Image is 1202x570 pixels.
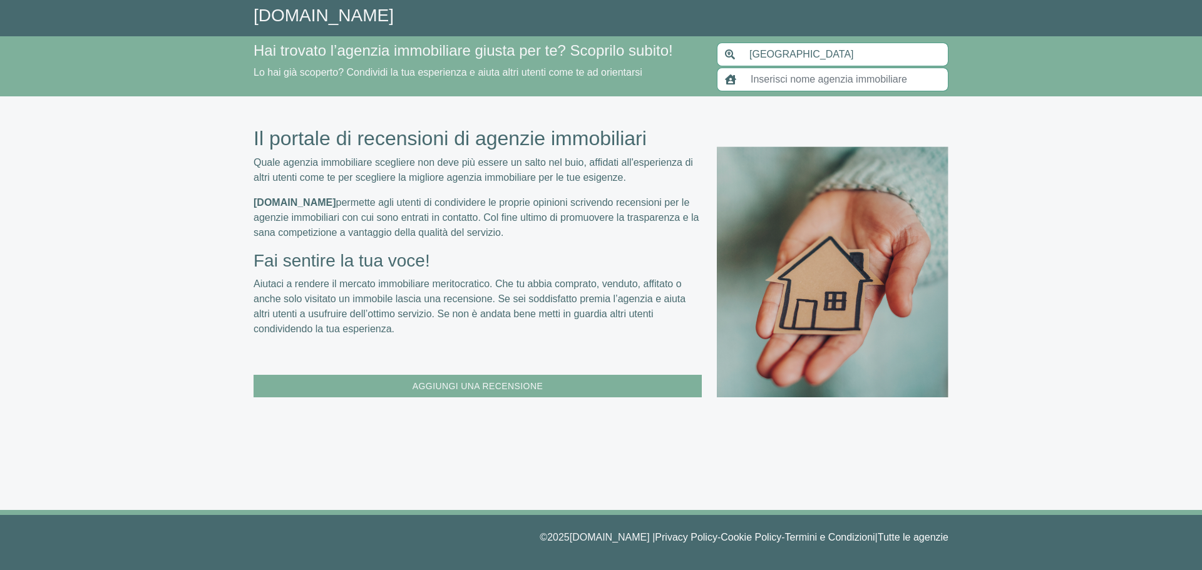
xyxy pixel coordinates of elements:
[254,65,702,80] p: Lo hai già scoperto? Condividi la tua esperienza e aiuta altri utenti come te ad orientarsi
[254,195,702,240] p: permette agli utenti di condividere le proprie opinioni scrivendo recensioni per le agenzie immob...
[254,6,394,25] a: [DOMAIN_NAME]
[878,532,948,542] a: Tutte le agenzie
[254,250,702,272] h3: Fai sentire la tua voce!
[655,532,717,542] a: Privacy Policy
[742,43,948,66] input: Inserisci area di ricerca (Comune o Provincia)
[406,379,549,394] span: Aggiungi una Recensione
[717,126,948,398] img: fill
[785,532,875,542] a: Termini e Condizioni
[743,68,948,91] input: Inserisci nome agenzia immobiliare
[721,532,781,542] a: Cookie Policy
[254,375,702,398] button: Aggiungi una Recensione
[254,197,336,208] b: [DOMAIN_NAME]
[254,126,702,150] h2: Il portale di recensioni di agenzie immobiliari
[254,530,948,545] p: © 2025 [DOMAIN_NAME] | - - |
[254,277,702,337] p: Aiutaci a rendere il mercato immobiliare meritocratico. Che tu abbia comprato, venduto, affitato ...
[254,155,702,185] p: Quale agenzia immobiliare scegliere non deve più essere un salto nel buio, affidati all'esperienz...
[254,42,702,60] h4: Hai trovato l’agenzia immobiliare giusta per te? Scoprilo subito!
